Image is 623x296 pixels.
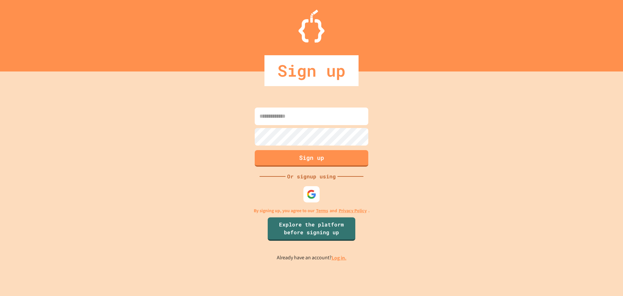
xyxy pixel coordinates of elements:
[299,10,324,43] img: Logo.svg
[254,207,370,214] p: By signing up, you agree to our and .
[316,207,328,214] a: Terms
[332,254,347,261] a: Log in.
[264,55,359,86] div: Sign up
[307,189,316,199] img: google-icon.svg
[277,254,347,262] p: Already have an account?
[286,173,337,180] div: Or signup using
[268,217,355,241] a: Explore the platform before signing up
[255,150,368,167] button: Sign up
[339,207,367,214] a: Privacy Policy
